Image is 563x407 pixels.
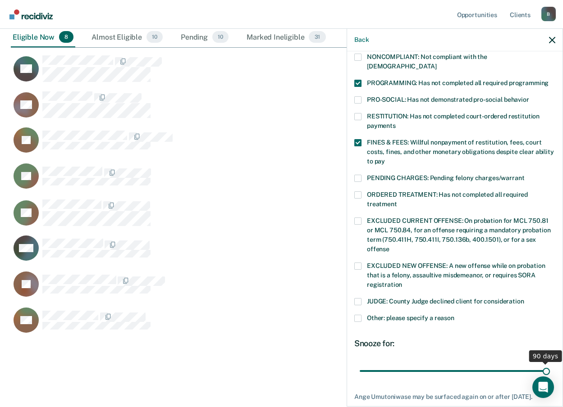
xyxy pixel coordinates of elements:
[11,235,485,271] div: CaseloadOpportunityCell-0673319
[11,271,485,307] div: CaseloadOpportunityCell-0768948
[11,199,485,235] div: CaseloadOpportunityCell-0807749
[367,191,528,208] span: ORDERED TREATMENT: Has not completed all required treatment
[245,27,327,47] div: Marked Ineligible
[367,314,454,321] span: Other: please specify a reason
[212,31,229,43] span: 10
[309,31,325,43] span: 31
[367,174,524,181] span: PENDING CHARGES: Pending felony charges/warrant
[11,55,485,91] div: CaseloadOpportunityCell-0732893
[367,262,545,288] span: EXCLUDED NEW OFFENSE: A new offense while on probation that is a felony, assaultive misdemeanor, ...
[354,339,555,348] div: Snooze for:
[367,139,554,165] span: FINES & FEES: Willful nonpayment of restitution, fees, court costs, fines, and other monetary obl...
[9,9,53,19] img: Recidiviz
[354,36,369,44] button: Back
[367,79,549,86] span: PROGRAMMING: Has not completed all required programming
[11,163,485,199] div: CaseloadOpportunityCell-0325892
[90,27,165,47] div: Almost Eligible
[146,31,163,43] span: 10
[367,217,550,253] span: EXCLUDED CURRENT OFFENSE: On probation for MCL 750.81 or MCL 750.84, for an offense requiring a m...
[532,376,554,398] div: Open Intercom Messenger
[179,27,230,47] div: Pending
[367,96,529,103] span: PRO-SOCIAL: Has not demonstrated pro-social behavior
[367,113,540,129] span: RESTITUTION: Has not completed court-ordered restitution payments
[529,350,562,362] div: 90 days
[59,31,73,43] span: 8
[11,91,485,127] div: CaseloadOpportunityCell-0533350
[367,53,487,70] span: NONCOMPLIANT: Not compliant with the [DEMOGRAPHIC_DATA]
[367,298,524,305] span: JUDGE: County Judge declined client for consideration
[11,307,485,343] div: CaseloadOpportunityCell-0831360
[541,7,556,21] div: B
[541,7,556,21] button: Profile dropdown button
[11,27,75,47] div: Eligible Now
[11,127,485,163] div: CaseloadOpportunityCell-0816781
[354,393,555,401] div: Ange Umutoniwase may be surfaced again on or after [DATE].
